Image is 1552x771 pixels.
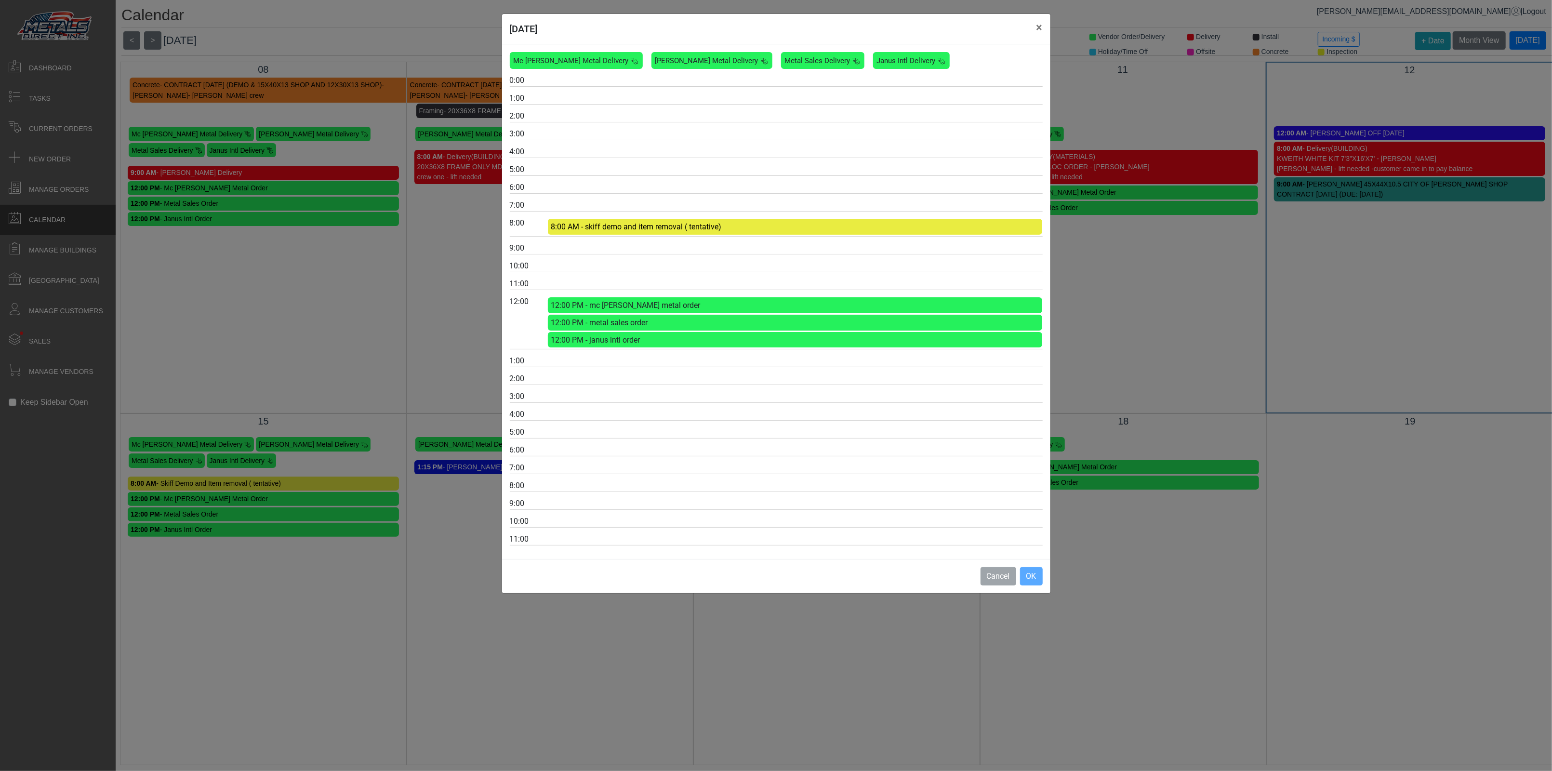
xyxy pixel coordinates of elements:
[510,444,548,456] div: 6:00
[981,567,1016,585] button: Cancel
[510,182,548,193] div: 6:00
[510,128,548,140] div: 3:00
[551,318,648,327] span: 12:00 PM - metal sales order
[510,146,548,158] div: 4:00
[551,335,640,344] span: 12:00 PM - janus intl order
[877,56,936,65] span: Janus Intl Delivery
[510,260,548,272] div: 10:00
[510,373,548,385] div: 2:00
[551,301,700,310] span: 12:00 PM - mc [PERSON_NAME] metal order
[510,355,548,367] div: 1:00
[510,426,548,438] div: 5:00
[510,75,548,86] div: 0:00
[551,222,721,231] span: 8:00 AM - skiff demo and item removal ( tentative)
[785,56,850,65] span: Metal Sales Delivery
[510,516,548,527] div: 10:00
[510,533,548,545] div: 11:00
[1029,14,1050,41] button: Close
[510,296,548,307] div: 12:00
[510,217,548,229] div: 8:00
[510,110,548,122] div: 2:00
[514,56,629,65] span: Mc [PERSON_NAME] Metal Delivery
[510,199,548,211] div: 7:00
[510,242,548,254] div: 9:00
[655,56,758,65] span: [PERSON_NAME] Metal Delivery
[510,480,548,492] div: 8:00
[510,164,548,175] div: 5:00
[510,462,548,474] div: 7:00
[510,278,548,290] div: 11:00
[510,498,548,509] div: 9:00
[510,409,548,420] div: 4:00
[510,391,548,402] div: 3:00
[510,93,548,104] div: 1:00
[510,22,538,36] h5: [DATE]
[1020,567,1043,585] button: OK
